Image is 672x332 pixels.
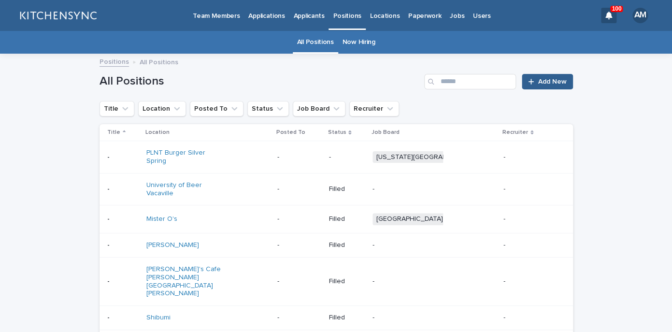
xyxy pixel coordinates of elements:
p: - [503,215,558,223]
button: Recruiter [349,101,399,116]
tr: -- [PERSON_NAME] -Filled-- [100,233,573,258]
p: - [107,151,112,161]
p: 100 [612,5,621,12]
button: Location [138,101,186,116]
p: All Positions [140,56,178,67]
p: - [107,312,112,322]
span: [US_STATE][GEOGRAPHIC_DATA] [372,151,484,163]
a: Mister O's [146,215,177,223]
span: Add New [538,78,567,85]
p: - [503,185,558,193]
p: Status [328,127,346,138]
p: - [372,241,453,249]
button: Title [100,101,134,116]
p: - [277,215,321,223]
p: Job Board [372,127,400,138]
p: - [107,213,112,223]
a: University of Beer Vacaville [146,181,227,198]
p: - [277,277,321,286]
a: Add New [522,74,572,89]
a: Now Hiring [343,31,375,54]
p: Filled [329,215,365,223]
p: - [503,314,558,322]
button: Status [247,101,289,116]
p: - [503,153,558,161]
p: - [107,275,112,286]
tr: -- [PERSON_NAME]'s Cafe [PERSON_NAME][GEOGRAPHIC_DATA][PERSON_NAME] -Filled-- [100,257,573,305]
a: [PERSON_NAME] [146,241,199,249]
p: - [372,185,453,193]
img: lGNCzQTxQVKGkIr0XjOy [19,6,97,25]
div: 100 [601,8,616,23]
p: - [503,241,558,249]
p: - [372,314,453,322]
p: Filled [329,314,365,322]
p: - [277,185,321,193]
a: Positions [100,56,129,67]
a: Shibumi [146,314,171,322]
p: - [503,277,558,286]
h1: All Positions [100,74,421,88]
span: [GEOGRAPHIC_DATA] [372,213,447,225]
p: Posted To [276,127,305,138]
p: - [277,241,321,249]
a: All Positions [297,31,334,54]
p: - [107,183,112,193]
div: AM [632,8,648,23]
tr: -- University of Beer Vacaville -Filled-- [100,173,573,205]
a: PLNT Burger Silver Spring [146,149,227,165]
tr: -- PLNT Burger Silver Spring --[US_STATE][GEOGRAPHIC_DATA]- [100,141,573,173]
button: Job Board [293,101,345,116]
p: - [277,153,321,161]
p: Title [107,127,120,138]
p: - [329,153,365,161]
input: Search [424,74,516,89]
tr: -- Shibumi -Filled-- [100,306,573,330]
tr: -- Mister O's -Filled[GEOGRAPHIC_DATA]- [100,205,573,233]
p: Recruiter [502,127,528,138]
p: - [277,314,321,322]
p: - [107,239,112,249]
p: - [372,277,453,286]
p: Filled [329,185,365,193]
p: Filled [329,277,365,286]
p: Location [145,127,170,138]
p: Filled [329,241,365,249]
button: Posted To [190,101,243,116]
a: [PERSON_NAME]'s Cafe [PERSON_NAME][GEOGRAPHIC_DATA][PERSON_NAME] [146,265,227,298]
